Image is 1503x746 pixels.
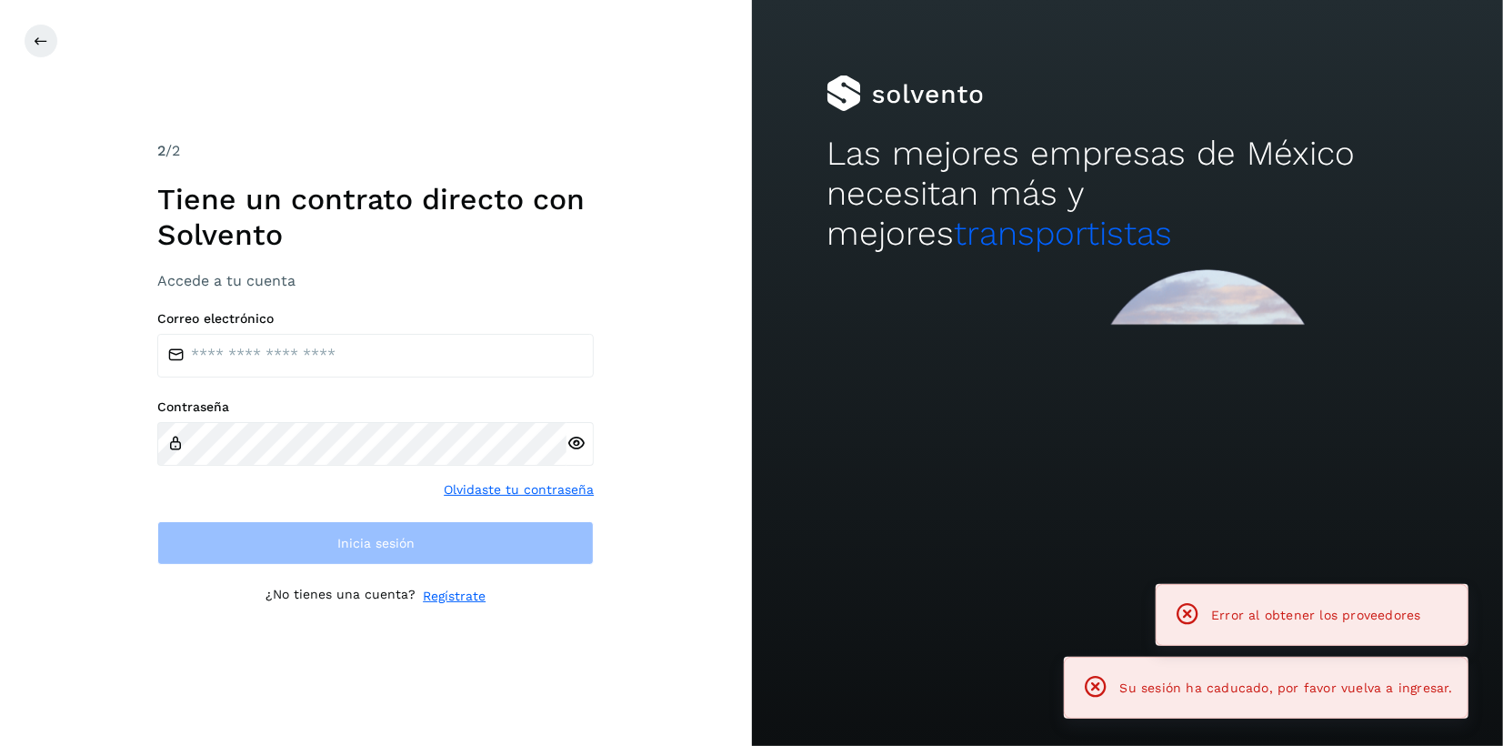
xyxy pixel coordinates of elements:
p: ¿No tienes una cuenta? [266,587,416,606]
span: transportistas [954,214,1172,253]
a: Olvidaste tu contraseña [444,480,594,499]
span: Su sesión ha caducado, por favor vuelva a ingresar. [1120,680,1453,695]
h1: Tiene un contrato directo con Solvento [157,182,594,252]
h2: Las mejores empresas de México necesitan más y mejores [827,134,1428,255]
span: Error al obtener los proveedores [1211,608,1421,622]
label: Correo electrónico [157,311,594,327]
span: 2 [157,142,165,159]
span: Inicia sesión [337,537,415,549]
a: Regístrate [423,587,486,606]
div: /2 [157,140,594,162]
label: Contraseña [157,399,594,415]
h3: Accede a tu cuenta [157,272,594,289]
button: Inicia sesión [157,521,594,565]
